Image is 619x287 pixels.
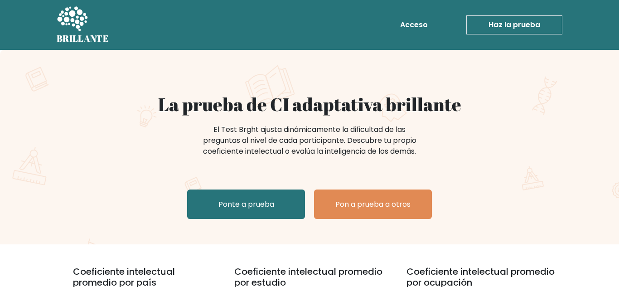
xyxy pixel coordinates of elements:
[187,190,305,219] a: Ponte a prueba
[57,4,108,46] a: BRILLANTE
[158,92,461,117] font: La prueba de CI adaptativa brillante
[314,190,432,219] a: Pon a prueba a otros
[57,32,108,44] font: BRILLANTE
[218,199,274,209] font: Ponte a prueba
[488,19,540,30] font: Haz la prueba
[466,15,562,34] a: Haz la prueba
[397,16,431,34] a: Acceso
[400,19,428,30] font: Acceso
[203,124,416,156] font: El Test Brght ajusta dinámicamente la dificultad de las preguntas al nivel de cada participante. ...
[335,199,411,209] font: Pon a prueba a otros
